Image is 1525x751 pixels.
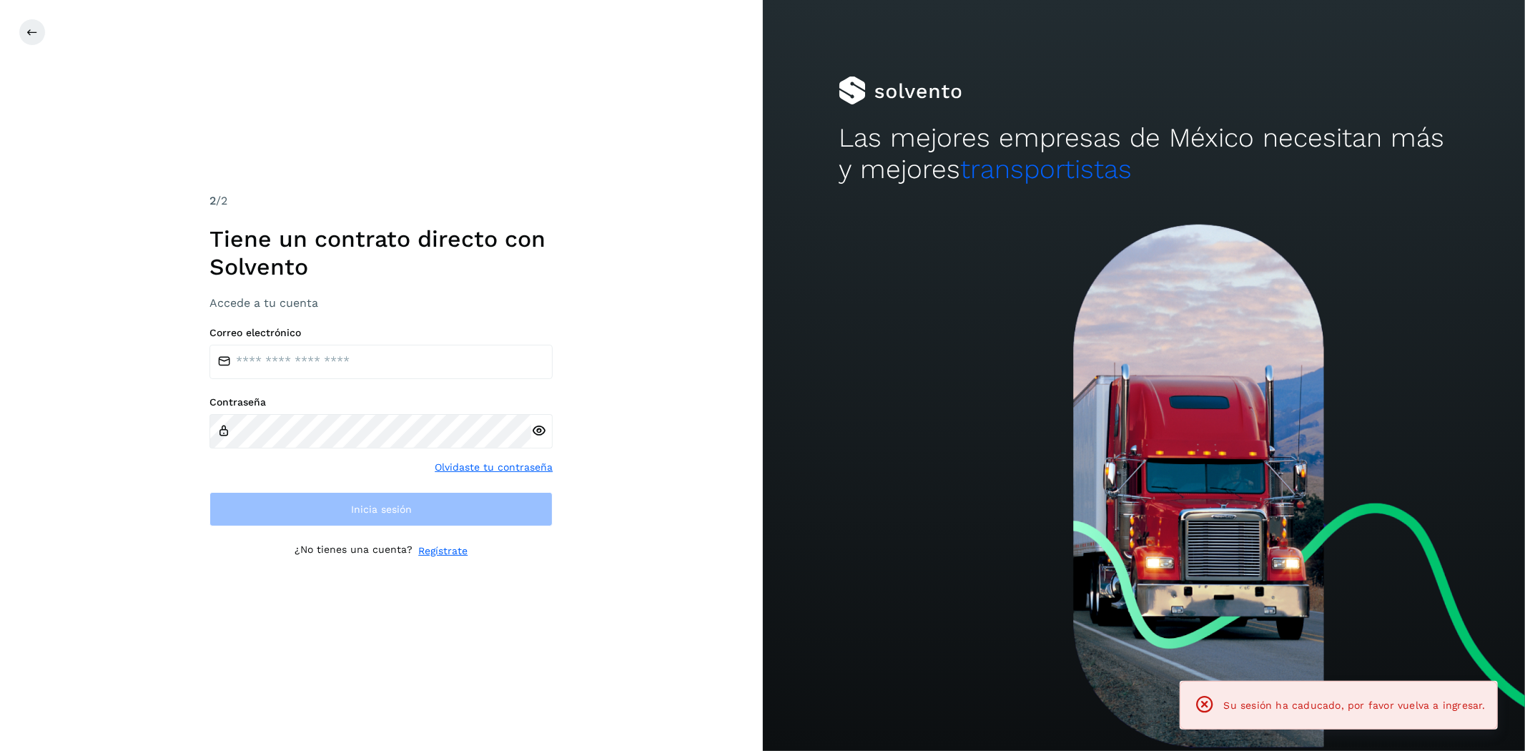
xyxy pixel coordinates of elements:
h3: Accede a tu cuenta [209,296,553,310]
span: Su sesión ha caducado, por favor vuelva a ingresar. [1224,700,1486,711]
div: /2 [209,192,553,210]
span: transportistas [960,154,1132,185]
h2: Las mejores empresas de México necesitan más y mejores [839,122,1448,186]
a: Regístrate [418,544,468,559]
label: Contraseña [209,396,553,408]
button: Inicia sesión [209,492,553,526]
span: Inicia sesión [351,504,412,514]
h1: Tiene un contrato directo con Solvento [209,225,553,280]
a: Olvidaste tu contraseña [435,460,553,475]
span: 2 [209,194,216,207]
p: ¿No tienes una cuenta? [295,544,413,559]
label: Correo electrónico [209,327,553,339]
